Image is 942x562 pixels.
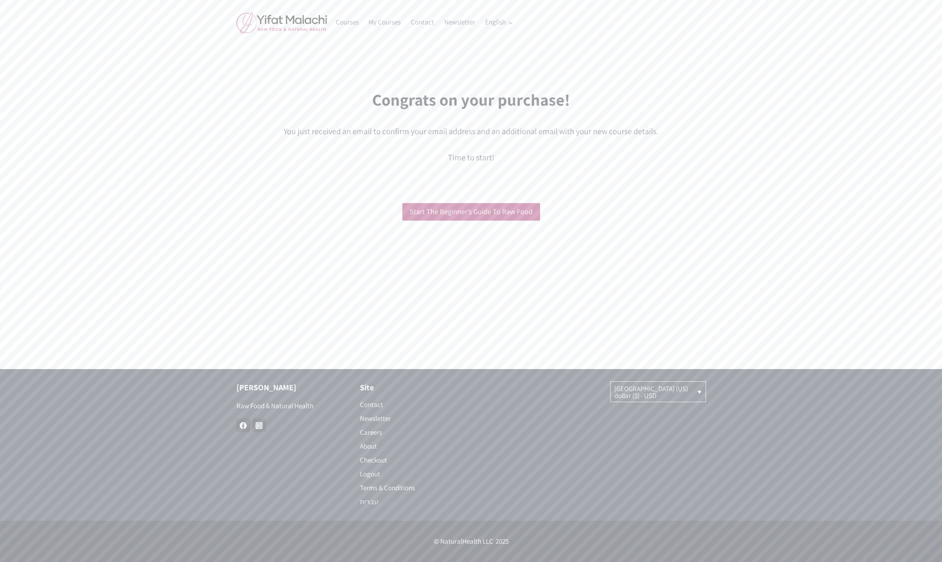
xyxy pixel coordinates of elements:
[331,13,518,32] nav: Primary
[236,536,706,547] p: © NaturalHealth LLC 2025
[406,13,439,32] a: Contact
[485,17,513,28] span: English
[360,412,459,425] a: Newsletter
[236,381,335,394] h2: [PERSON_NAME]
[480,13,518,32] a: English
[402,203,540,221] a: Start The Beginner’s Guide To Raw Food
[360,481,459,495] a: Terms & Conditions
[236,12,327,33] img: yifat_logo41_en.png
[360,495,459,509] a: עברית
[360,439,459,453] a: About
[236,151,706,164] p: Time to start!
[364,13,406,32] a: My Courses
[360,467,459,481] a: Logout
[236,87,706,112] h1: Congrats on your purchase!
[360,398,459,412] a: Contact
[236,125,706,138] p: You just received an email to confirm your email address and an additional email with your new co...
[360,453,459,467] a: Checkout
[331,13,364,32] a: Courses
[252,418,266,432] a: Instagram
[439,13,480,32] a: Newsletter
[360,381,459,394] h2: Site
[236,400,335,412] p: Raw Food & Natural Health
[360,425,459,439] a: Careers
[236,418,250,432] a: Facebook
[611,382,706,402] a: [GEOGRAPHIC_DATA] (US) dollar ($) - USD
